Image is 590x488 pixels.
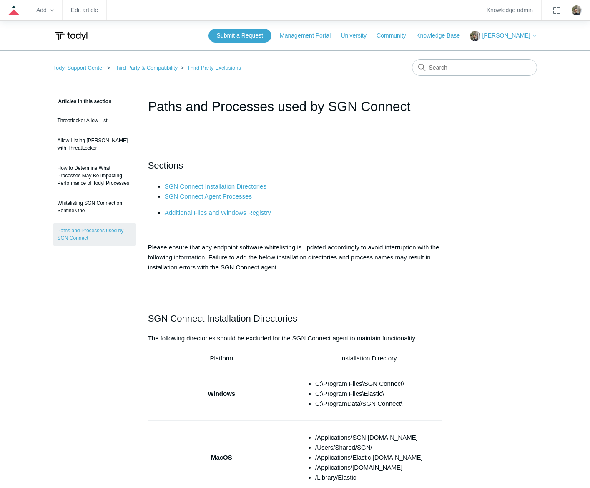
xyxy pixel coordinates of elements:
li: Third Party Exclusions [179,65,241,71]
a: Knowledge Base [416,31,468,40]
a: Edit article [71,8,98,13]
span: [PERSON_NAME] [482,32,530,39]
td: Platform [148,350,295,367]
li: /Library/Elastic [315,473,438,483]
a: Submit a Request [208,29,271,43]
li: /Applications/SGN [DOMAIN_NAME] [315,433,438,443]
a: Community [377,31,414,40]
span: The following directories should be excluded for the SGN Connect agent to maintain functionality [148,335,415,342]
h1: Paths and Processes used by SGN Connect [148,96,442,116]
a: Knowledge admin [487,8,533,13]
zd-hc-trigger: Add [36,8,54,13]
li: Third Party & Compatibility [105,65,179,71]
a: SGN Connect Agent Processes [165,193,252,200]
span: SGN Connect Installation Directories [148,313,297,324]
strong: Windows [208,390,235,397]
li: /Users/Shared/SGN/ [315,443,438,453]
li: /Applications/Elastic [DOMAIN_NAME] [315,453,438,463]
a: University [341,31,374,40]
a: Whitelisting SGN Connect on SentinelOne [53,195,136,219]
a: Threatlocker Allow List [53,113,136,128]
zd-hc-trigger: Click your profile icon to open the profile menu [572,5,582,15]
li: /Applications/[DOMAIN_NAME] [315,463,438,473]
a: Todyl Support Center [53,65,104,71]
a: Paths and Processes used by SGN Connect [53,223,136,246]
a: Additional Files and Windows Registry [165,209,271,216]
img: Todyl Support Center Help Center home page [53,28,89,44]
button: [PERSON_NAME] [470,31,537,41]
a: Third Party Exclusions [187,65,241,71]
li: C:\ProgramData\SGN Connect\ [315,399,438,409]
a: How to Determine What Processes May Be Impacting Performance of Todyl Processes [53,160,136,191]
li: C:\Program Files\SGN Connect\ [315,379,438,389]
a: Allow Listing [PERSON_NAME] with ThreatLocker [53,133,136,156]
a: Management Portal [280,31,339,40]
li: Todyl Support Center [53,65,106,71]
span: Articles in this section [53,98,112,104]
a: SGN Connect Installation Directories [165,183,266,190]
img: user avatar [572,5,582,15]
td: Installation Directory [295,350,442,367]
h2: Sections [148,158,442,173]
a: Third Party & Compatibility [113,65,178,71]
span: Please ensure that any endpoint software whitelisting is updated accordingly to avoid interruptio... [148,244,439,271]
input: Search [412,59,537,76]
strong: MacOS [211,454,232,461]
li: C:\Program Files\Elastic\ [315,389,438,399]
